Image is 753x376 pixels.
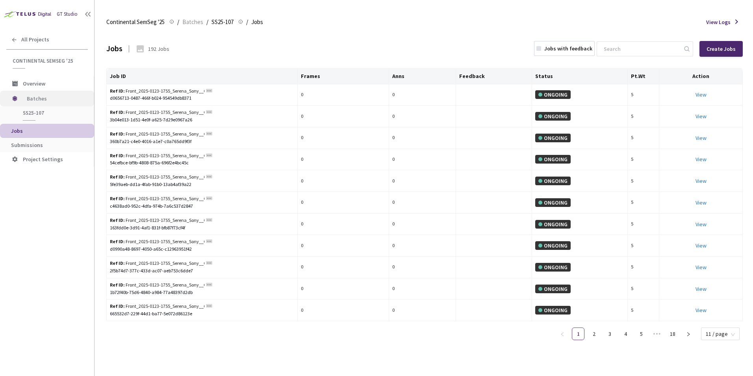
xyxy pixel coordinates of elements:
[298,127,389,149] td: 0
[110,217,204,224] div: Front_2025-0123-1755_Serena_Sony__OD_Night_Snow_IRON___city_clp__clv_[DATE]_at_08.46.28_radar-mi_...
[389,257,456,278] td: 0
[651,328,663,340] li: Next 5 Pages
[110,303,204,310] div: Front_2025-0123-1755_Serena_Sony__OD_Night_Snow_IRON___city_clp__clv_[DATE]_at_08.46.28_radar-mi_...
[110,195,125,201] b: Ref ID:
[110,260,125,266] b: Ref ID:
[298,84,389,106] td: 0
[110,289,294,296] div: 1b72f40b-75d6-4840-a984-77a48397d2db
[389,149,456,171] td: 0
[572,328,584,340] li: 1
[110,131,125,137] b: Ref ID:
[298,214,389,235] td: 0
[535,241,571,250] div: ONGOING
[110,95,294,102] div: d0656713-0487-466f-b024-954549db8371
[298,69,389,84] th: Frames
[110,203,294,210] div: c4638ad0-952c-4dfa-974b-7a6c537d2847
[603,328,616,340] li: 3
[11,127,23,134] span: Jobs
[298,278,389,300] td: 0
[628,127,660,149] td: 5
[628,84,660,106] td: 5
[389,170,456,192] td: 0
[604,328,616,340] a: 3
[696,307,707,314] a: View
[686,332,691,337] span: right
[696,177,707,184] a: View
[628,214,660,235] td: 5
[535,112,571,121] div: ONGOING
[110,281,204,289] div: Front_2025-0123-1755_Serena_Sony__OD_Night_Snow_IRON___city_clp__clv_[DATE]_at_08.46.28_radar-mi_...
[110,152,204,160] div: Front_2025-0123-1755_Serena_Sony__OD_Night_Snow_IRON___city_clp__clv_[DATE]_at_08.46.28_radar-mi_...
[110,246,294,253] div: d0990a48-8697-4050-a65c-c12963951f42
[298,257,389,278] td: 0
[535,177,571,185] div: ONGOING
[110,282,125,288] b: Ref ID:
[535,155,571,164] div: ONGOING
[696,264,707,271] a: View
[110,181,294,188] div: 5fe39aeb-dd1a-4fab-91b0-13ab4af39a22
[110,195,204,203] div: Front_2025-0123-1755_Serena_Sony__OD_Night_Snow_IRON___city_clp__clv_[DATE]_at_08.46.28_radar-mi_...
[110,173,204,181] div: Front_2025-0123-1755_Serena_Sony__OD_Night_Snow_IRON___city_clp__clv_[DATE]_at_08.46.28_radar-mi_...
[110,310,294,318] div: 665532d7-229f-44d1-ba77-5e072d86123e
[110,217,125,223] b: Ref ID:
[628,300,660,321] td: 5
[27,91,81,106] span: Batches
[628,192,660,214] td: 5
[556,328,569,340] li: Previous Page
[535,134,571,142] div: ONGOING
[456,69,532,84] th: Feedback
[535,220,571,229] div: ONGOING
[701,328,740,337] div: Page Size
[57,11,78,18] div: GT Studio
[182,17,203,27] span: Batches
[110,109,125,115] b: Ref ID:
[628,257,660,278] td: 5
[298,235,389,257] td: 0
[110,174,125,180] b: Ref ID:
[298,300,389,321] td: 0
[110,224,294,232] div: 163fdd0e-3d91-4af1-831f-bfb87f73cf4f
[389,106,456,127] td: 0
[667,328,679,340] a: 18
[389,214,456,235] td: 0
[389,278,456,300] td: 0
[628,170,660,192] td: 5
[628,278,660,300] td: 5
[23,156,63,163] span: Project Settings
[682,328,695,340] li: Next Page
[535,263,571,272] div: ONGOING
[628,149,660,171] td: 5
[148,45,169,53] div: 192 Jobs
[13,58,83,64] span: Continental SemSeg '25
[21,36,49,43] span: All Projects
[707,46,736,52] div: Create Jobs
[246,17,248,27] li: /
[298,170,389,192] td: 0
[298,106,389,127] td: 0
[23,80,45,87] span: Overview
[666,328,679,340] li: 18
[389,69,456,84] th: Anns
[110,303,125,309] b: Ref ID:
[560,332,565,337] span: left
[544,45,592,52] div: Jobs with feedback
[535,285,571,293] div: ONGOING
[696,91,707,98] a: View
[181,17,205,26] a: Batches
[110,87,204,95] div: Front_2025-0123-1755_Serena_Sony__OD_Night_Snow_IRON___city_clp__clv_[DATE]_at_08.46.28_radar-mi_...
[251,17,263,27] span: Jobs
[389,300,456,321] td: 0
[696,113,707,120] a: View
[532,69,627,84] th: Status
[706,328,735,340] span: 11 / page
[696,242,707,249] a: View
[110,159,294,167] div: 54cefbce-bf9b-4808-875a-696f2e4bc45c
[619,328,632,340] li: 4
[11,141,43,149] span: Submissions
[110,138,294,145] div: 360b7a21-c4e0-4016-a1e7-c0a765dd9f3f
[619,328,631,340] a: 4
[110,130,204,138] div: Front_2025-0123-1755_Serena_Sony__OD_Night_Snow_IRON___city_clp__clv_[DATE]_at_08.46.28_radar-mi_...
[110,88,125,94] b: Ref ID:
[706,18,731,26] span: View Logs
[659,69,743,84] th: Action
